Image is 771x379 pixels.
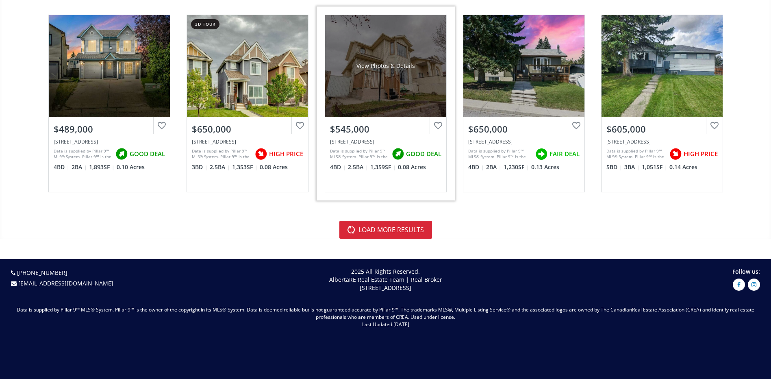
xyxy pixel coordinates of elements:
[339,221,432,239] button: load more results
[253,146,269,162] img: rating icon
[54,138,165,145] div: 285 Fresno Place NE, Calgary, AB T1Y6Y3
[606,148,665,160] div: Data is supplied by Pillar 9™ MLS® System. Pillar 9™ is the owner of the copyright in its MLS® Sy...
[54,163,69,171] span: 4 BD
[330,148,388,160] div: Data is supplied by Pillar 9™ MLS® System. Pillar 9™ is the owner of the copyright in its MLS® Sy...
[684,150,718,158] span: HIGH PRICE
[113,146,130,162] img: rating icon
[533,146,549,162] img: rating icon
[468,148,531,160] div: Data is supplied by Pillar 9™ MLS® System. Pillar 9™ is the owner of the copyright in its MLS® Sy...
[200,268,571,292] p: 2025 All Rights Reserved. AlbertaRE Real Estate Team | Real Broker
[72,163,87,171] span: 2 BA
[393,321,409,328] span: [DATE]
[18,279,113,287] a: [EMAIL_ADDRESS][DOMAIN_NAME]
[130,150,165,158] span: GOOD DEAL
[486,163,502,171] span: 2 BA
[642,163,667,171] span: 1,051 SF
[260,163,288,171] span: 0.08 Acres
[390,146,406,162] img: rating icon
[17,269,67,277] a: [PHONE_NUMBER]
[549,150,580,158] span: FAIR DEAL
[468,138,580,145] div: 708 101 Avenue SW, Calgary, AB T2W 0A1
[17,306,632,313] span: Data is supplied by Pillar 9™ MLS® System. Pillar 9™ is the owner of the copyright in its MLS® Sy...
[356,62,415,70] div: View Photos & Details
[398,163,426,171] span: 0.08 Acres
[8,321,763,328] p: Last Updated:
[54,123,165,135] div: $489,000
[40,7,178,200] a: $489,000[STREET_ADDRESS]Data is supplied by Pillar 9™ MLS® System. Pillar 9™ is the owner of the ...
[360,284,411,292] span: [STREET_ADDRESS]
[192,138,303,145] div: 159 Mahogany Grove SE, Calgary, AB T2M 1W9
[192,123,303,135] div: $650,000
[370,163,396,171] span: 1,359 SF
[468,123,580,135] div: $650,000
[455,7,593,200] a: $650,000[STREET_ADDRESS]Data is supplied by Pillar 9™ MLS® System. Pillar 9™ is the owner of the ...
[54,148,111,160] div: Data is supplied by Pillar 9™ MLS® System. Pillar 9™ is the owner of the copyright in its MLS® Sy...
[192,163,208,171] span: 3 BD
[232,163,258,171] span: 1,353 SF
[468,163,484,171] span: 4 BD
[667,146,684,162] img: rating icon
[732,268,760,275] span: Follow us:
[330,123,441,135] div: $545,000
[117,163,145,171] span: 0.10 Acres
[593,7,731,200] a: $605,000[STREET_ADDRESS]Data is supplied by Pillar 9™ MLS® System. Pillar 9™ is the owner of the ...
[210,163,230,171] span: 2.5 BA
[606,123,718,135] div: $605,000
[606,163,622,171] span: 5 BD
[348,163,368,171] span: 2.5 BA
[330,163,346,171] span: 4 BD
[669,163,697,171] span: 0.14 Acres
[406,150,441,158] span: GOOD DEAL
[89,163,115,171] span: 1,893 SF
[606,138,718,145] div: 209 47 Street SE, Calgary, AB T2A1N9
[624,163,640,171] span: 3 BA
[330,138,441,145] div: 24 Laguna Close NE, Calgary, AB T1Y 6V1
[317,7,455,200] a: View Photos & Details$545,000[STREET_ADDRESS]Data is supplied by Pillar 9™ MLS® System. Pillar 9™...
[192,148,251,160] div: Data is supplied by Pillar 9™ MLS® System. Pillar 9™ is the owner of the copyright in its MLS® Sy...
[531,163,559,171] span: 0.13 Acres
[178,7,317,200] a: 3d tour$650,000[STREET_ADDRESS]Data is supplied by Pillar 9™ MLS® System. Pillar 9™ is the owner ...
[269,150,303,158] span: HIGH PRICE
[316,306,754,320] span: Real Estate Association (CREA) and identify real estate professionals who are members of CREA. Us...
[504,163,529,171] span: 1,230 SF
